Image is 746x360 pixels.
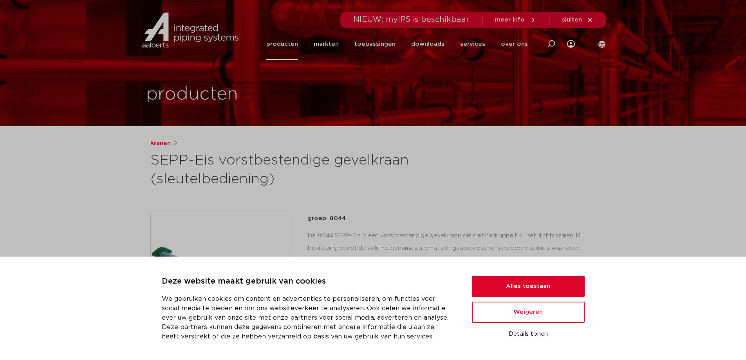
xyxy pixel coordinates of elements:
a: producten [266,28,298,60]
button: Weigeren [472,302,585,323]
a: over ons [501,28,528,60]
nav: Menu [266,28,528,60]
a: markten [314,28,339,60]
a: toepassingen [354,28,396,60]
span: NIEUW: myIPS is beschikbaar [353,16,470,24]
a: kranen [150,139,171,148]
div: De 8044 SEPP-Eis is een vorstbestendige gevelkraan die niet nadruppelt bij het dichtdraaien. Bij ... [308,230,596,308]
a: services [460,28,485,60]
a: sluiten [562,16,594,24]
div: my IPS [567,28,575,60]
p: We gebruiken cookies om content en advertenties te personaliseren, om functies voor social media ... [162,294,453,341]
button: Alles toestaan [472,276,585,297]
a: downloads [411,28,444,60]
a: meer info [495,16,536,24]
span: sluiten [562,17,582,23]
button: Details tonen [472,327,585,341]
span: meer info [495,17,525,23]
h1: producten [146,82,238,107]
p: groep: 8044 [308,214,596,223]
img: Product Image for SEPP-Eis vorstbestendige gevelkraan (sleutelbediening) [151,214,295,358]
p: Deze website maakt gebruik van cookies [162,275,453,288]
h1: SEPP-Eis vorstbestendige gevelkraan (sleutelbediening) [150,151,444,189]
